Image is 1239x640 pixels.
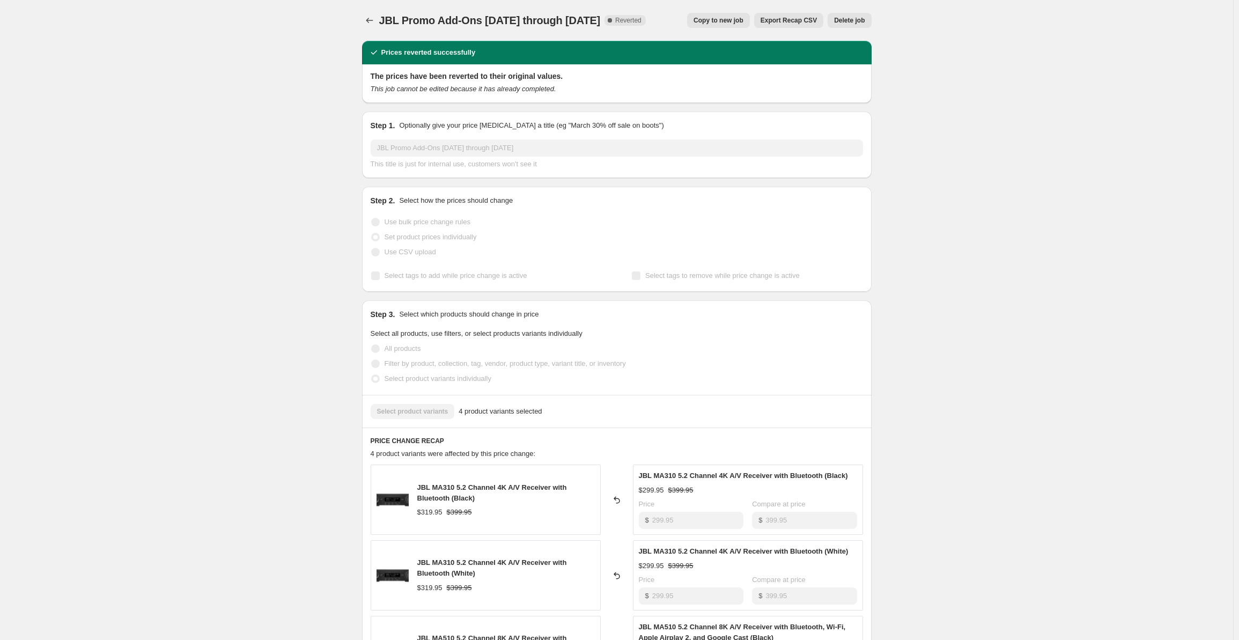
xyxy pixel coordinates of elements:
span: Copy to new job [694,16,743,25]
div: $299.95 [639,561,664,571]
span: Price [639,500,655,508]
img: g109MA310BK-o_other6_80x.jpg [377,560,409,592]
button: Price change jobs [362,13,377,28]
span: Select tags to remove while price change is active [645,271,800,279]
input: 30% off holiday sale [371,139,863,157]
span: Filter by product, collection, tag, vendor, product type, variant title, or inventory [385,359,626,367]
strike: $399.95 [668,485,694,496]
h6: PRICE CHANGE RECAP [371,437,863,445]
span: Select all products, use filters, or select products variants individually [371,329,582,337]
p: Select which products should change in price [399,309,539,320]
div: $319.95 [417,583,442,593]
span: Use bulk price change rules [385,218,470,226]
span: $ [758,516,762,524]
img: g109MA310BK-o_other6_80x.jpg [377,484,409,516]
button: Delete job [828,13,871,28]
button: Export Recap CSV [754,13,823,28]
h2: Step 1. [371,120,395,131]
i: This job cannot be edited because it has already completed. [371,85,556,93]
span: JBL MA310 5.2 Channel 4K A/V Receiver with Bluetooth (Black) [417,483,567,502]
h2: Prices reverted successfully [381,47,476,58]
span: Export Recap CSV [761,16,817,25]
span: Set product prices individually [385,233,477,241]
p: Select how the prices should change [399,195,513,206]
button: Copy to new job [687,13,750,28]
span: JBL MA310 5.2 Channel 4K A/V Receiver with Bluetooth (Black) [639,472,848,480]
span: Delete job [834,16,865,25]
strike: $399.95 [447,507,472,518]
span: Compare at price [752,576,806,584]
span: Price [639,576,655,584]
div: $319.95 [417,507,442,518]
span: $ [645,516,649,524]
h2: Step 2. [371,195,395,206]
span: 4 product variants were affected by this price change: [371,450,536,458]
span: $ [645,592,649,600]
span: Select product variants individually [385,374,491,382]
span: $ [758,592,762,600]
span: Compare at price [752,500,806,508]
strike: $399.95 [447,583,472,593]
h2: Step 3. [371,309,395,320]
strike: $399.95 [668,561,694,571]
span: JBL MA310 5.2 Channel 4K A/V Receiver with Bluetooth (White) [417,558,567,577]
span: JBL MA310 5.2 Channel 4K A/V Receiver with Bluetooth (White) [639,547,849,555]
span: Use CSV upload [385,248,436,256]
span: All products [385,344,421,352]
p: Optionally give your price [MEDICAL_DATA] a title (eg "March 30% off sale on boots") [399,120,663,131]
span: This title is just for internal use, customers won't see it [371,160,537,168]
div: $299.95 [639,485,664,496]
span: JBL Promo Add-Ons [DATE] through [DATE] [379,14,601,26]
span: 4 product variants selected [459,406,542,417]
span: Reverted [615,16,641,25]
span: Select tags to add while price change is active [385,271,527,279]
h2: The prices have been reverted to their original values. [371,71,863,82]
